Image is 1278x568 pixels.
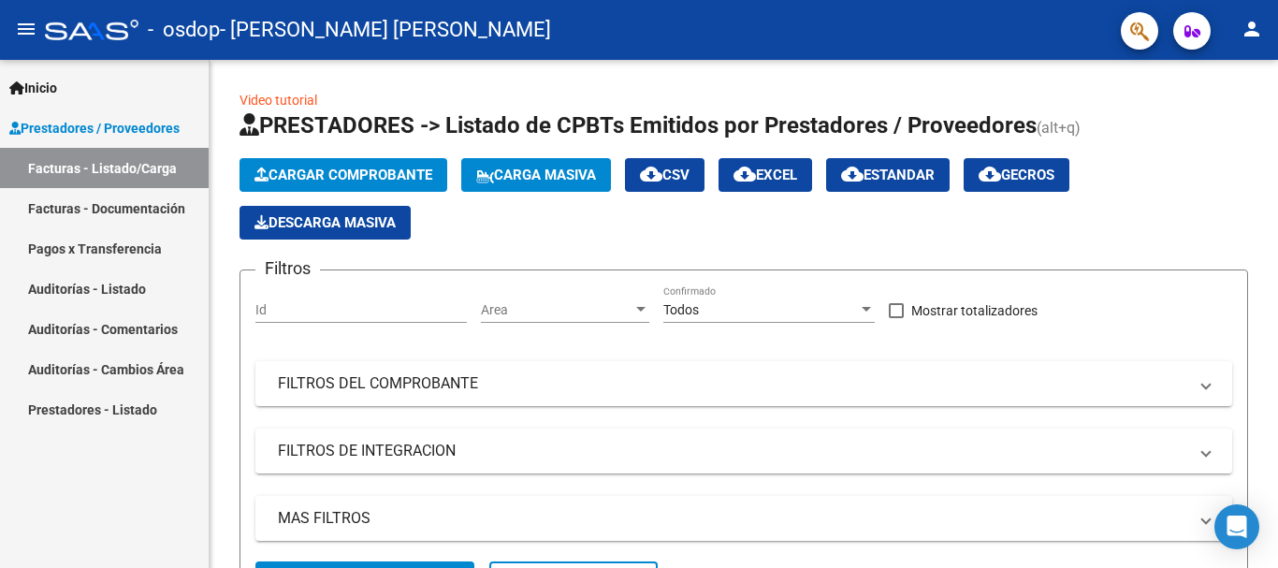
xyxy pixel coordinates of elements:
[841,163,864,185] mat-icon: cloud_download
[254,167,432,183] span: Cargar Comprobante
[979,167,1054,183] span: Gecros
[964,158,1069,192] button: Gecros
[476,167,596,183] span: Carga Masiva
[1037,119,1081,137] span: (alt+q)
[1241,18,1263,40] mat-icon: person
[640,163,662,185] mat-icon: cloud_download
[1214,504,1259,549] div: Open Intercom Messenger
[979,163,1001,185] mat-icon: cloud_download
[255,361,1232,406] mat-expansion-panel-header: FILTROS DEL COMPROBANTE
[719,158,812,192] button: EXCEL
[278,441,1187,461] mat-panel-title: FILTROS DE INTEGRACION
[733,163,756,185] mat-icon: cloud_download
[733,167,797,183] span: EXCEL
[481,302,632,318] span: Area
[254,214,396,231] span: Descarga Masiva
[278,373,1187,394] mat-panel-title: FILTROS DEL COMPROBANTE
[9,78,57,98] span: Inicio
[255,429,1232,473] mat-expansion-panel-header: FILTROS DE INTEGRACION
[240,112,1037,138] span: PRESTADORES -> Listado de CPBTs Emitidos por Prestadores / Proveedores
[9,118,180,138] span: Prestadores / Proveedores
[461,158,611,192] button: Carga Masiva
[640,167,690,183] span: CSV
[663,302,699,317] span: Todos
[240,158,447,192] button: Cargar Comprobante
[841,167,935,183] span: Estandar
[255,496,1232,541] mat-expansion-panel-header: MAS FILTROS
[625,158,704,192] button: CSV
[240,93,317,108] a: Video tutorial
[255,255,320,282] h3: Filtros
[826,158,950,192] button: Estandar
[148,9,220,51] span: - osdop
[15,18,37,40] mat-icon: menu
[240,206,411,240] button: Descarga Masiva
[240,206,411,240] app-download-masive: Descarga masiva de comprobantes (adjuntos)
[220,9,551,51] span: - [PERSON_NAME] [PERSON_NAME]
[278,508,1187,529] mat-panel-title: MAS FILTROS
[911,299,1038,322] span: Mostrar totalizadores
